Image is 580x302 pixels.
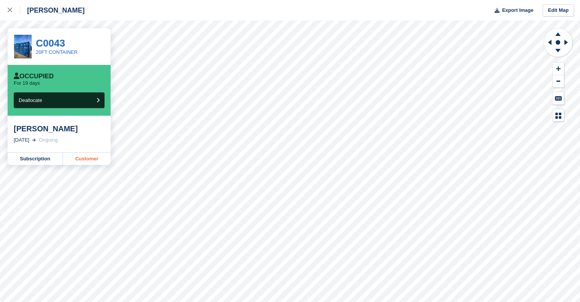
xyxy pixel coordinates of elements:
div: [DATE] [14,136,29,144]
div: Ongoing [39,136,58,144]
a: C0043 [36,37,65,49]
img: IMG-20241023-WA0027.jpg [14,35,32,58]
button: Zoom Out [553,75,564,88]
button: Map Legend [553,109,564,122]
a: Subscription [8,153,63,165]
a: Edit Map [543,4,574,17]
button: Keyboard Shortcuts [553,92,564,105]
button: Deallocate [14,92,104,108]
div: Occupied [14,73,54,80]
a: Customer [63,153,111,165]
span: Export Image [502,6,533,14]
div: [PERSON_NAME] [14,124,104,133]
button: Export Image [490,4,533,17]
div: [PERSON_NAME] [20,6,85,15]
a: 20FT CONTAINER [36,49,77,55]
p: For 19 days [14,80,40,86]
button: Zoom In [553,63,564,75]
span: Deallocate [19,97,42,103]
img: arrow-right-light-icn-cde0832a797a2874e46488d9cf13f60e5c3a73dbe684e267c42b8395dfbc2abf.svg [32,139,36,142]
